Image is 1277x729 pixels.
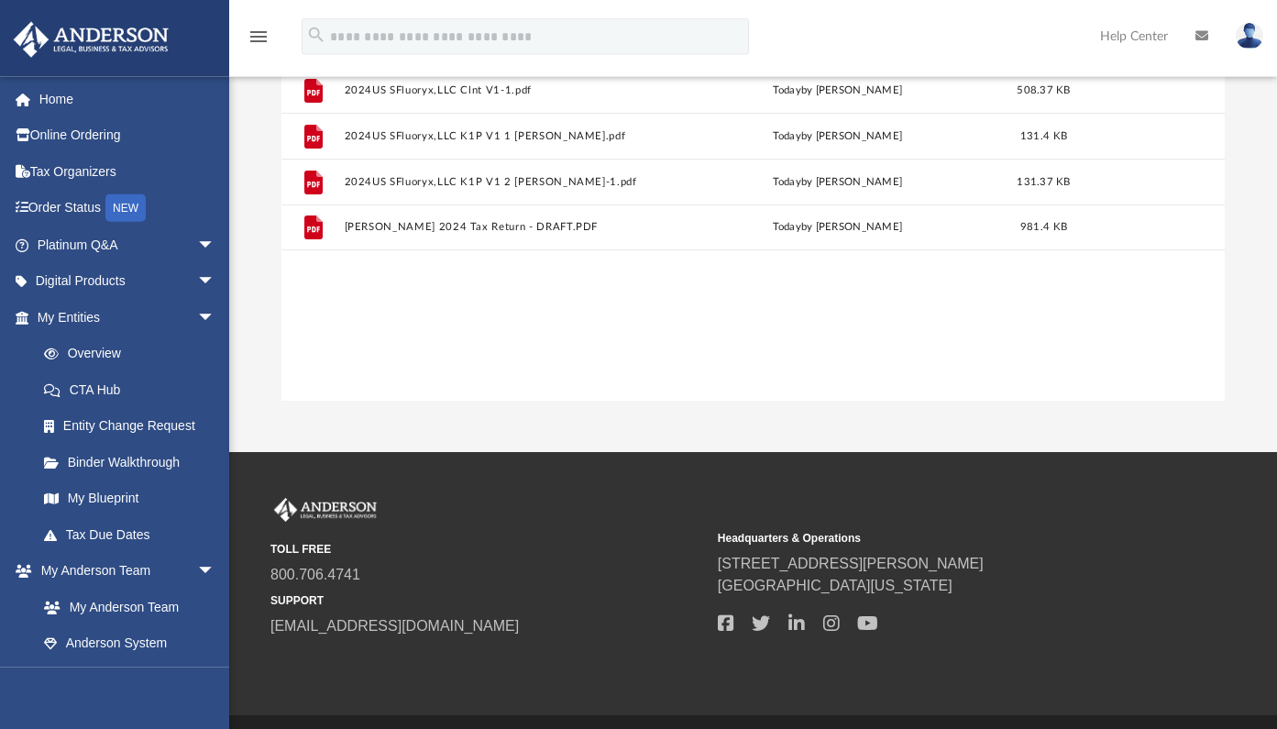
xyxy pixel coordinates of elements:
[773,222,801,232] span: today
[676,174,999,191] div: by [PERSON_NAME]
[13,190,243,227] a: Order StatusNEW
[345,176,668,188] button: 2024US SFluoryx,LLC K1P V1 2 [PERSON_NAME]-1.pdf
[26,516,243,553] a: Tax Due Dates
[1236,23,1263,50] img: User Pic
[248,26,270,48] i: menu
[105,194,146,222] div: NEW
[13,153,243,190] a: Tax Organizers
[270,567,360,582] a: 800.706.4741
[345,84,668,96] button: 2024US SFluoryx,LLC Clnt V1-1.pdf
[1017,177,1070,187] span: 131.37 KB
[281,21,1225,401] div: grid
[270,618,519,634] a: [EMAIL_ADDRESS][DOMAIN_NAME]
[26,371,243,408] a: CTA Hub
[13,117,243,154] a: Online Ordering
[197,299,234,337] span: arrow_drop_down
[345,222,668,234] button: [PERSON_NAME] 2024 Tax Return - DRAFT.PDF
[270,592,705,609] small: SUPPORT
[8,22,174,58] img: Anderson Advisors Platinum Portal
[718,530,1152,547] small: Headquarters & Operations
[718,578,952,593] a: [GEOGRAPHIC_DATA][US_STATE]
[676,219,999,236] div: by [PERSON_NAME]
[13,299,243,336] a: My Entitiesarrow_drop_down
[197,553,234,591] span: arrow_drop_down
[718,556,984,571] a: [STREET_ADDRESS][PERSON_NAME]
[197,263,234,301] span: arrow_drop_down
[676,128,999,145] div: by [PERSON_NAME]
[1020,222,1067,232] span: 981.4 KB
[13,263,243,300] a: Digital Productsarrow_drop_down
[1020,131,1067,141] span: 131.4 KB
[26,408,243,445] a: Entity Change Request
[26,589,225,625] a: My Anderson Team
[1017,85,1070,95] span: 508.37 KB
[270,541,705,558] small: TOLL FREE
[13,81,243,117] a: Home
[773,177,801,187] span: today
[26,625,234,662] a: Anderson System
[270,498,380,522] img: Anderson Advisors Platinum Portal
[26,444,243,480] a: Binder Walkthrough
[197,226,234,264] span: arrow_drop_down
[345,130,668,142] button: 2024US SFluoryx,LLC K1P V1 1 [PERSON_NAME].pdf
[248,35,270,48] a: menu
[773,131,801,141] span: today
[26,336,243,372] a: Overview
[306,25,326,45] i: search
[13,553,234,590] a: My Anderson Teamarrow_drop_down
[26,480,234,517] a: My Blueprint
[13,226,243,263] a: Platinum Q&Aarrow_drop_down
[773,85,801,95] span: today
[676,83,999,99] div: by [PERSON_NAME]
[26,661,234,698] a: Client Referrals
